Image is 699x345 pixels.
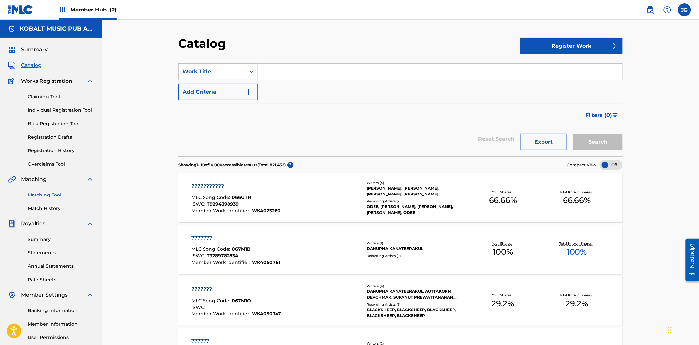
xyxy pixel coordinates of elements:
[8,175,16,183] img: Matching
[586,111,612,119] span: Filters ( 0 )
[21,291,68,299] span: Member Settings
[178,63,623,156] form: Search Form
[8,25,16,33] img: Accounts
[28,334,94,341] a: User Permissions
[178,173,623,222] a: ???????????MLC Song Code:066UTRISWC:T9294398939Member Work Identifier:WK4023260Writers (4)[PERSON...
[8,61,42,69] a: CatalogCatalog
[367,246,466,252] div: DANUPHA KANATEERAKUL
[8,77,16,85] img: Works Registration
[192,259,252,265] span: Member Work Identifier :
[367,288,466,300] div: DANUPHA KANATEERAKUL, AUTTAKORN DEACHMAK, SUPANUT PREWATTANANAN, [PERSON_NAME]
[28,307,94,314] a: Banking Information
[252,311,281,317] span: WK4050747
[178,36,229,51] h2: Catalog
[28,107,94,114] a: Individual Registration Tool
[492,298,514,310] span: 29.2 %
[252,259,280,265] span: WK4050761
[666,313,699,345] iframe: Chat Widget
[367,241,466,246] div: Writers ( 1 )
[178,162,286,168] p: Showing 1 - 10 of 10,000 accessible results (Total 821,432 )
[28,161,94,168] a: Overclaims Tool
[192,201,207,207] span: ISWC :
[28,147,94,154] a: Registration History
[567,246,587,258] span: 100 %
[232,246,251,252] span: 067M1B
[192,208,252,214] span: Member Work Identifier :
[492,241,514,246] p: Your Shares:
[110,7,117,13] span: (2)
[192,234,280,242] div: ???????
[21,175,47,183] span: Matching
[28,205,94,212] a: Match History
[232,195,251,200] span: 066UTR
[28,263,94,270] a: Annual Statements
[192,298,232,304] span: MLC Song Code :
[192,337,280,345] div: ??????
[367,284,466,288] div: Writers ( 4 )
[178,84,258,100] button: Add Criteria
[287,162,293,168] span: ?
[367,302,466,307] div: Recording Artists ( 6 )
[245,88,253,96] img: 9d2ae6d4665cec9f34b9.svg
[582,107,623,124] button: Filters (0)
[28,134,94,141] a: Registration Drafts
[192,311,252,317] span: Member Work Identifier :
[367,204,466,216] div: ODEE, [PERSON_NAME], [PERSON_NAME], [PERSON_NAME], ODEE
[192,253,207,259] span: ISWC :
[28,93,94,100] a: Claiming Tool
[86,175,94,183] img: expand
[8,61,16,69] img: Catalog
[192,246,232,252] span: MLC Song Code :
[28,321,94,328] a: Member Information
[492,293,514,298] p: Your Shares:
[178,276,623,326] a: ???????MLC Song Code:067M1OISWC:Member Work Identifier:WK4050747Writers (4)DANUPHA KANATEERAKUL, ...
[192,304,207,310] span: ISWC :
[252,208,281,214] span: WK4023260
[563,195,591,206] span: 66.66 %
[559,241,594,246] p: Total Known Shares:
[192,182,281,190] div: ???????????
[644,3,657,16] a: Public Search
[28,276,94,283] a: Rate Sheets
[8,46,16,54] img: Summary
[559,293,594,298] p: Total Known Shares:
[367,307,466,319] div: BLACKSHEEP, BLACKSHEEP, BLACKSHEEP, BLACKSHEEP, BLACKSHEEP
[610,42,617,50] img: f7272a7cc735f4ea7f67.svg
[559,190,594,195] p: Total Known Shares:
[663,6,671,14] img: help
[86,291,94,299] img: expand
[21,46,48,54] span: Summary
[59,6,66,14] img: Top Rightsholders
[28,192,94,198] a: Matching Tool
[681,234,699,287] iframe: Resource Center
[86,77,94,85] img: expand
[566,298,588,310] span: 29.2 %
[489,195,517,206] span: 66.66 %
[8,220,16,228] img: Royalties
[86,220,94,228] img: expand
[367,199,466,204] div: Recording Artists ( 7 )
[8,46,48,54] a: SummarySummary
[28,236,94,243] a: Summary
[21,220,45,228] span: Royalties
[367,185,466,197] div: [PERSON_NAME], [PERSON_NAME], [PERSON_NAME], [PERSON_NAME]
[232,298,251,304] span: 067M1O
[567,162,597,168] span: Compact View
[8,291,16,299] img: Member Settings
[521,134,567,150] button: Export
[367,253,466,258] div: Recording Artists ( 0 )
[8,5,33,14] img: MLC Logo
[492,190,514,195] p: Your Shares:
[70,6,117,13] span: Member Hub
[192,286,281,293] div: ???????
[661,3,674,16] div: Help
[646,6,654,14] img: search
[678,3,691,16] div: User Menu
[613,113,618,117] img: filter
[668,320,672,340] div: Drag
[207,253,239,259] span: T3289782834
[493,246,513,258] span: 100 %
